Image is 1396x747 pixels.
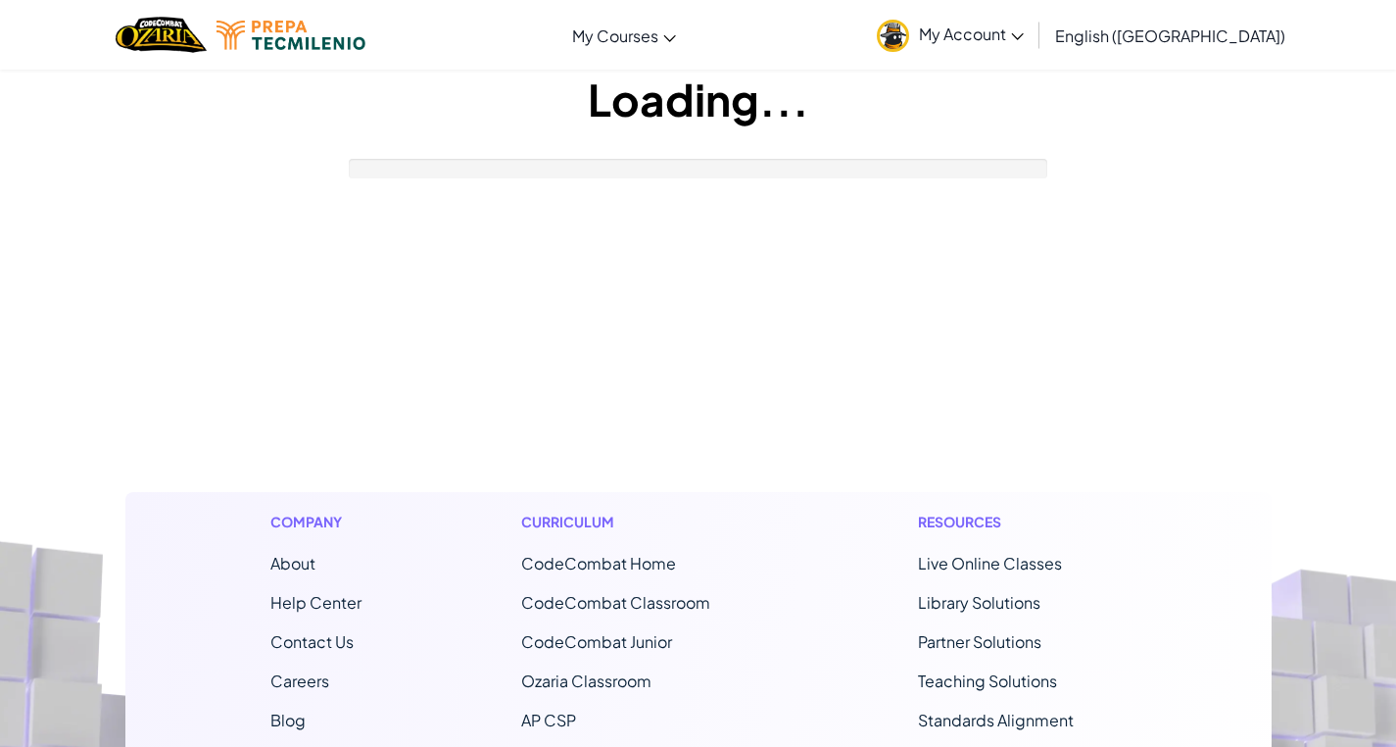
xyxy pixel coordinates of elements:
span: English ([GEOGRAPHIC_DATA]) [1055,25,1285,46]
img: Tecmilenio logo [217,21,365,50]
a: Standards Alignment [918,710,1074,730]
a: English ([GEOGRAPHIC_DATA]) [1045,9,1295,62]
a: Teaching Solutions [918,671,1057,691]
a: Partner Solutions [918,631,1041,652]
h1: Company [270,512,361,532]
span: My Courses [572,25,658,46]
h1: Curriculum [521,512,758,532]
a: CodeCombat Classroom [521,592,710,613]
a: CodeCombat Junior [521,631,672,652]
a: Live Online Classes [918,553,1062,573]
a: Library Solutions [918,592,1040,613]
span: My Account [919,24,1024,44]
h1: Resources [918,512,1127,532]
a: Ozaria by CodeCombat logo [116,15,207,55]
span: Contact Us [270,631,354,652]
a: Ozaria Classroom [521,671,651,691]
a: About [270,553,315,573]
a: Blog [270,710,306,730]
a: Help Center [270,592,361,613]
img: Home [116,15,207,55]
img: avatar [877,20,909,52]
a: My Account [867,4,1034,66]
a: My Courses [562,9,686,62]
a: Careers [270,671,329,691]
a: AP CSP [521,710,576,730]
span: CodeCombat Home [521,553,676,573]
